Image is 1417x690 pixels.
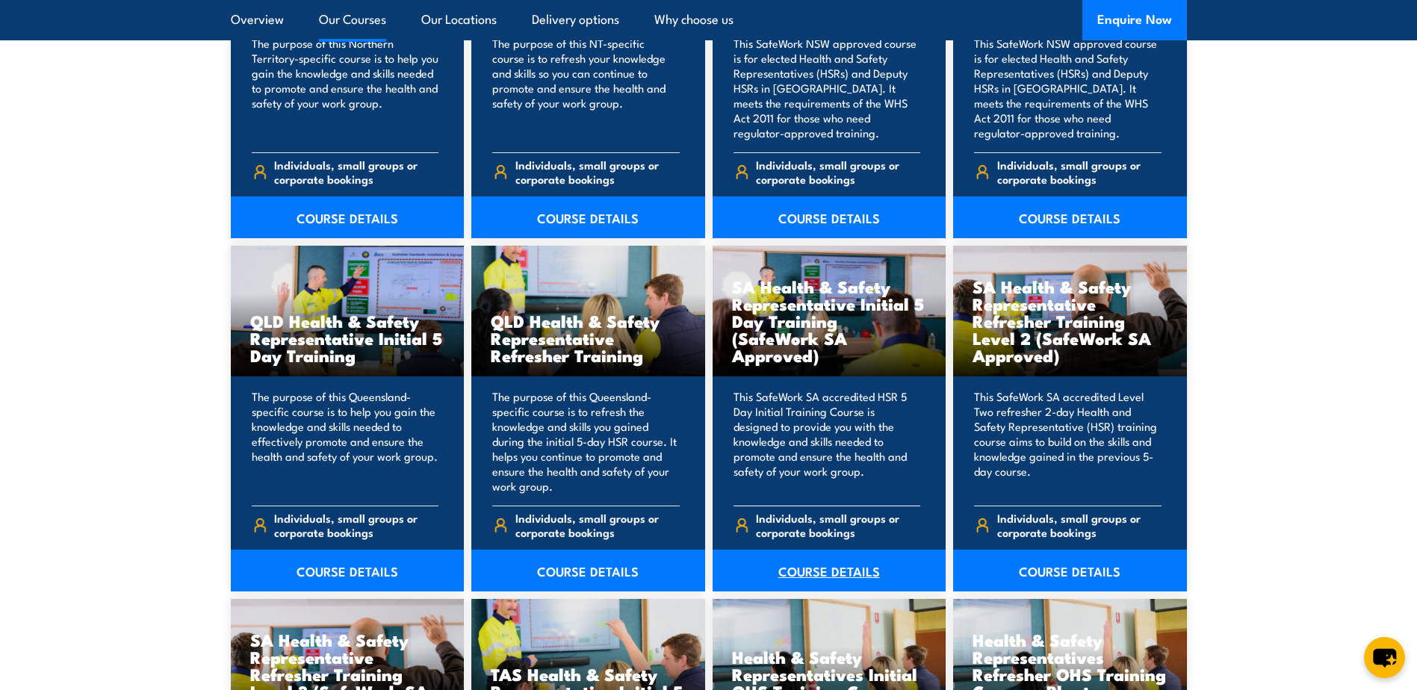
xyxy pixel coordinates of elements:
[274,511,438,539] span: Individuals, small groups or corporate bookings
[953,550,1187,591] a: COURSE DETAILS
[515,511,680,539] span: Individuals, small groups or corporate bookings
[231,196,465,238] a: COURSE DETAILS
[974,36,1162,140] p: This SafeWork NSW approved course is for elected Health and Safety Representatives (HSRs) and Dep...
[250,312,445,364] h3: QLD Health & Safety Representative Initial 5 Day Training
[252,389,439,494] p: The purpose of this Queensland-specific course is to help you gain the knowledge and skills neede...
[734,389,921,494] p: This SafeWork SA accredited HSR 5 Day Initial Training Course is designed to provide you with the...
[997,158,1162,186] span: Individuals, small groups or corporate bookings
[491,312,686,364] h3: QLD Health & Safety Representative Refresher Training
[734,36,921,140] p: This SafeWork NSW approved course is for elected Health and Safety Representatives (HSRs) and Dep...
[732,278,927,364] h3: SA Health & Safety Representative Initial 5 Day Training (SafeWork SA Approved)
[997,511,1162,539] span: Individuals, small groups or corporate bookings
[973,278,1168,364] h3: SA Health & Safety Representative Refresher Training Level 2 (SafeWork SA Approved)
[953,196,1187,238] a: COURSE DETAILS
[492,389,680,494] p: The purpose of this Queensland-specific course is to refresh the knowledge and skills you gained ...
[756,158,920,186] span: Individuals, small groups or corporate bookings
[274,158,438,186] span: Individuals, small groups or corporate bookings
[492,36,680,140] p: The purpose of this NT-specific course is to refresh your knowledge and skills so you can continu...
[515,158,680,186] span: Individuals, small groups or corporate bookings
[471,196,705,238] a: COURSE DETAILS
[713,196,946,238] a: COURSE DETAILS
[756,511,920,539] span: Individuals, small groups or corporate bookings
[713,550,946,591] a: COURSE DETAILS
[252,36,439,140] p: The purpose of this Northern Territory-specific course is to help you gain the knowledge and skil...
[974,389,1162,494] p: This SafeWork SA accredited Level Two refresher 2-day Health and Safety Representative (HSR) trai...
[471,550,705,591] a: COURSE DETAILS
[1364,637,1405,678] button: chat-button
[231,550,465,591] a: COURSE DETAILS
